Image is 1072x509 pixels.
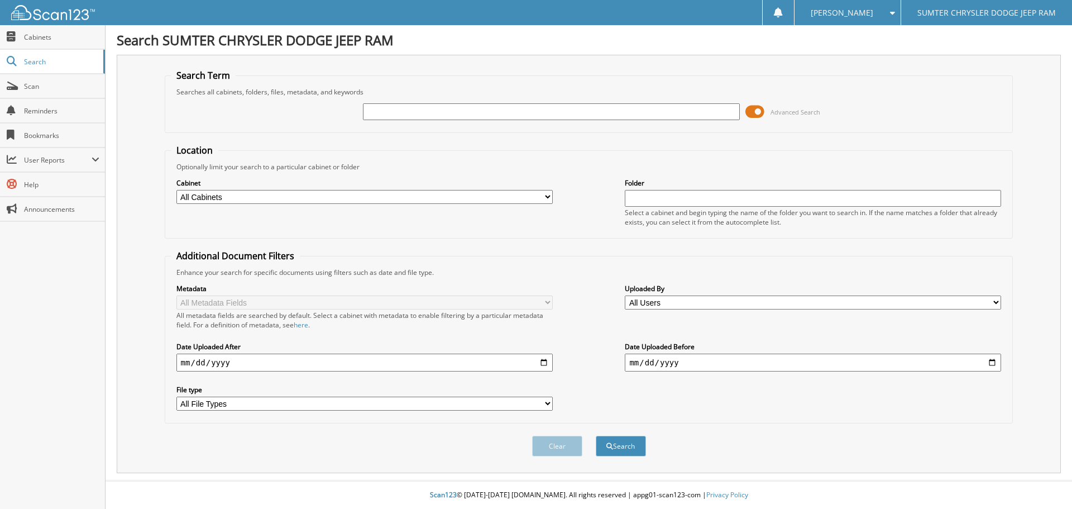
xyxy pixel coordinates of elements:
[24,106,99,116] span: Reminders
[171,268,1007,277] div: Enhance your search for specific documents using filters such as date and file type.
[625,342,1001,351] label: Date Uploaded Before
[770,108,820,116] span: Advanced Search
[24,204,99,214] span: Announcements
[171,162,1007,172] div: Optionally limit your search to a particular cabinet or folder
[706,490,748,500] a: Privacy Policy
[176,385,553,394] label: File type
[917,9,1056,16] span: SUMTER CHRYSLER DODGE JEEP RAM
[24,131,99,140] span: Bookmarks
[430,490,457,500] span: Scan123
[532,436,582,456] button: Clear
[176,178,553,188] label: Cabinet
[625,178,1001,188] label: Folder
[11,5,95,20] img: scan123-logo-white.svg
[625,354,1001,372] input: end
[171,87,1007,97] div: Searches all cabinets, folders, files, metadata, and keywords
[176,311,553,330] div: All metadata fields are searched by default. Select a cabinet with metadata to enable filtering b...
[294,320,308,330] a: here
[176,354,553,372] input: start
[171,69,236,82] legend: Search Term
[625,284,1001,293] label: Uploaded By
[811,9,873,16] span: [PERSON_NAME]
[24,32,99,42] span: Cabinets
[171,144,218,156] legend: Location
[117,31,1061,49] h1: Search SUMTER CHRYSLER DODGE JEEP RAM
[24,57,98,66] span: Search
[625,208,1001,227] div: Select a cabinet and begin typing the name of the folder you want to search in. If the name match...
[24,155,92,165] span: User Reports
[24,180,99,189] span: Help
[106,482,1072,509] div: © [DATE]-[DATE] [DOMAIN_NAME]. All rights reserved | appg01-scan123-com |
[24,82,99,91] span: Scan
[596,436,646,456] button: Search
[176,342,553,351] label: Date Uploaded After
[176,284,553,293] label: Metadata
[171,250,300,262] legend: Additional Document Filters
